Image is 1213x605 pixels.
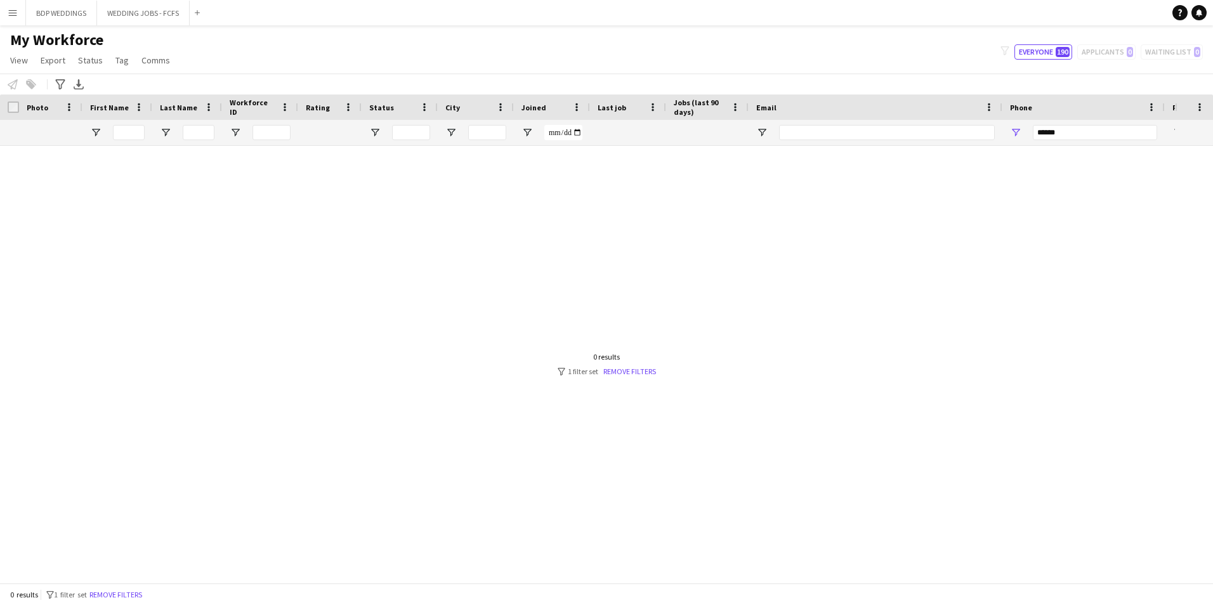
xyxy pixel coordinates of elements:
[5,52,33,68] a: View
[1172,103,1198,112] span: Profile
[90,127,102,138] button: Open Filter Menu
[1033,125,1157,140] input: Phone Filter Input
[73,52,108,68] a: Status
[141,55,170,66] span: Comms
[392,125,430,140] input: Status Filter Input
[53,77,68,92] app-action-btn: Advanced filters
[369,127,381,138] button: Open Filter Menu
[230,98,275,117] span: Workforce ID
[779,125,995,140] input: Email Filter Input
[90,103,129,112] span: First Name
[183,125,214,140] input: Last Name Filter Input
[252,125,291,140] input: Workforce ID Filter Input
[36,52,70,68] a: Export
[27,103,48,112] span: Photo
[558,367,656,376] div: 1 filter set
[160,103,197,112] span: Last Name
[598,103,626,112] span: Last job
[110,52,134,68] a: Tag
[544,125,582,140] input: Joined Filter Input
[1056,47,1070,57] span: 190
[1014,44,1072,60] button: Everyone190
[521,103,546,112] span: Joined
[445,103,460,112] span: City
[87,588,145,602] button: Remove filters
[97,1,190,25] button: WEDDING JOBS - FCFS
[78,55,103,66] span: Status
[468,125,506,140] input: City Filter Input
[54,590,87,599] span: 1 filter set
[1010,127,1021,138] button: Open Filter Menu
[521,127,533,138] button: Open Filter Menu
[115,55,129,66] span: Tag
[1010,103,1032,112] span: Phone
[26,1,97,25] button: BDP WEDDINGS
[1172,127,1184,138] button: Open Filter Menu
[756,103,777,112] span: Email
[306,103,330,112] span: Rating
[10,55,28,66] span: View
[71,77,86,92] app-action-btn: Export XLSX
[8,101,19,113] input: Column with Header Selection
[41,55,65,66] span: Export
[369,103,394,112] span: Status
[756,127,768,138] button: Open Filter Menu
[603,367,656,376] a: Remove filters
[113,125,145,140] input: First Name Filter Input
[136,52,175,68] a: Comms
[230,127,241,138] button: Open Filter Menu
[445,127,457,138] button: Open Filter Menu
[558,352,656,361] div: 0 results
[674,98,726,117] span: Jobs (last 90 days)
[10,30,103,49] span: My Workforce
[160,127,171,138] button: Open Filter Menu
